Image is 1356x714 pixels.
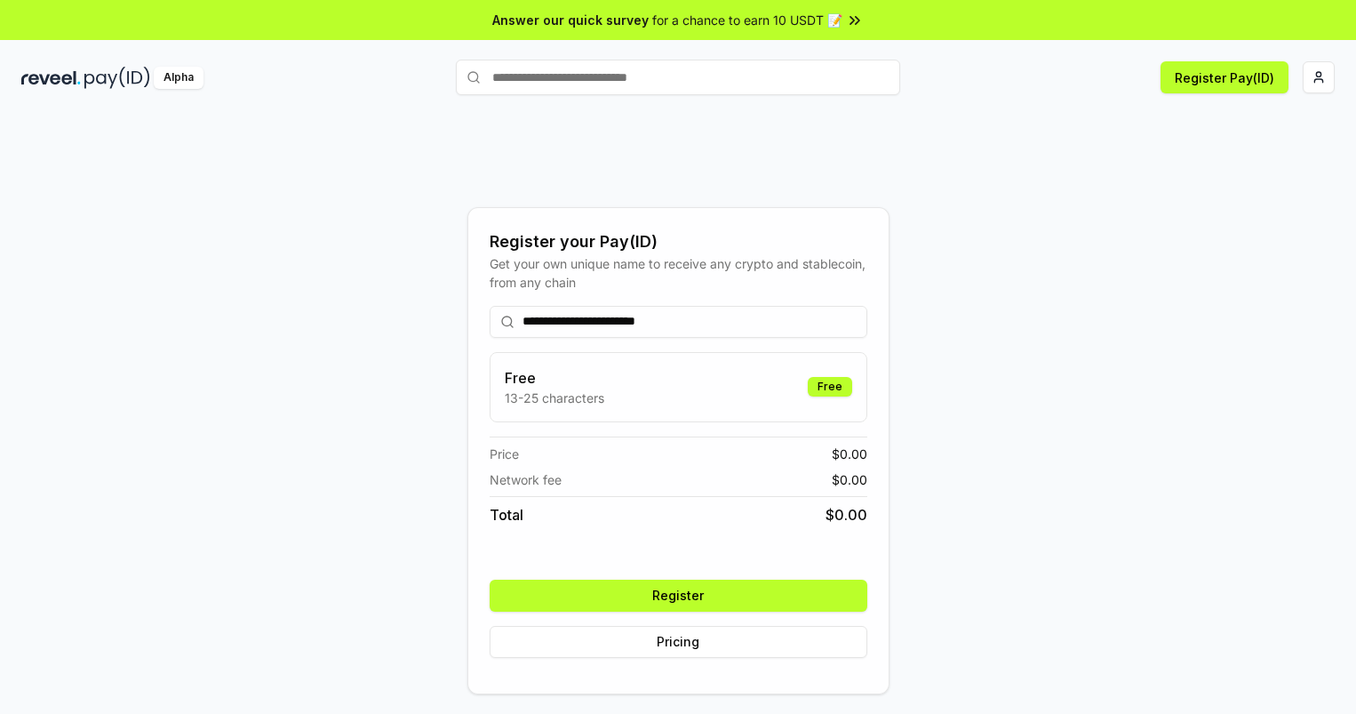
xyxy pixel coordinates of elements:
[1161,61,1288,93] button: Register Pay(ID)
[154,67,203,89] div: Alpha
[84,67,150,89] img: pay_id
[492,11,649,29] span: Answer our quick survey
[490,445,519,463] span: Price
[490,504,523,525] span: Total
[490,626,867,658] button: Pricing
[490,254,867,292] div: Get your own unique name to receive any crypto and stablecoin, from any chain
[490,580,867,612] button: Register
[21,67,81,89] img: reveel_dark
[505,389,604,407] p: 13-25 characters
[808,377,852,397] div: Free
[652,11,842,29] span: for a chance to earn 10 USDT 📝
[826,504,867,525] span: $ 0.00
[832,470,867,489] span: $ 0.00
[505,367,604,389] h3: Free
[490,470,562,489] span: Network fee
[832,445,867,463] span: $ 0.00
[490,229,867,254] div: Register your Pay(ID)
